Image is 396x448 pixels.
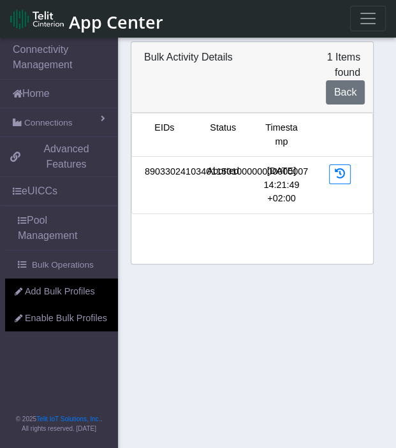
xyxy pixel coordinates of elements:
a: Enable Bulk Profiles [5,305,118,332]
button: Toggle navigation [350,6,386,31]
span: 1 Items found [327,52,360,78]
span: Back [334,87,357,98]
div: Status [194,121,253,148]
a: App Center [10,5,161,33]
span: Connections [24,117,73,129]
a: 89033024103401150100000000000007 [145,165,308,179]
a: Add Bulk Profiles [5,278,118,305]
span: Advanced Features [23,141,110,172]
a: Telit IoT Solutions, Inc. [36,415,100,423]
div: Bulk Activity Details [135,50,311,105]
span: App Center [69,10,163,34]
span: Bulk Operations [32,259,94,271]
a: Back [326,80,365,105]
div: [DATE] 14:21:49 +02:00 [253,164,311,206]
a: Pool Management [5,206,118,250]
div: EIDs [135,121,194,148]
a: Bulk Operations [5,250,118,278]
img: logo-telit-cinterion-gw-new.png [10,9,64,29]
div: Aborted [194,164,253,206]
div: Timestamp [253,121,311,148]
